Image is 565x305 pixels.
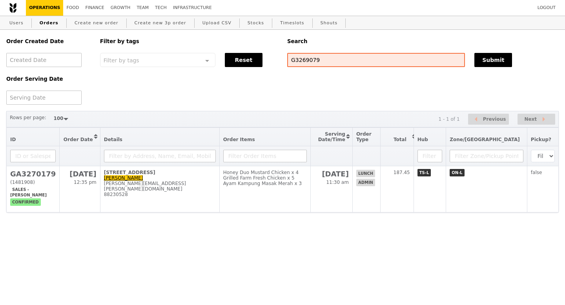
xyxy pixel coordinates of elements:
input: Filter Zone/Pickup Point [450,150,523,162]
span: Order Type [356,131,372,142]
span: admin [356,179,375,186]
div: [STREET_ADDRESS] [104,170,216,175]
span: Hub [417,137,428,142]
input: ID or Salesperson name [10,150,56,162]
h2: [DATE] [63,170,96,178]
div: Ayam Kampung Masak Merah x 3 [223,181,307,186]
a: [PERSON_NAME] [104,175,143,181]
span: Sales - [PERSON_NAME] [10,186,49,199]
button: Next [518,114,555,125]
div: 1 - 1 of 1 [438,116,459,122]
h5: Search [287,38,559,44]
button: Reset [225,53,262,67]
span: ON-L [450,169,464,176]
span: TS-L [417,169,431,176]
span: Zone/[GEOGRAPHIC_DATA] [450,137,520,142]
button: Submit [474,53,512,67]
h5: Order Serving Date [6,76,91,82]
span: lunch [356,170,375,177]
span: Previous [483,114,506,124]
input: Serving Date [6,91,82,105]
span: 12:35 pm [74,180,97,185]
div: Honey Duo Mustard Chicken x 4 [223,170,307,175]
div: 88230528 [104,192,216,197]
span: Next [524,114,537,124]
span: Filter by tags [104,56,139,64]
div: Grilled Farm Fresh Chicken x 5 [223,175,307,181]
h2: [DATE] [314,170,349,178]
a: Create new order [71,16,122,30]
a: Upload CSV [199,16,235,30]
span: false [531,170,542,175]
a: Users [6,16,27,30]
span: 187.45 [394,170,410,175]
input: Filter by Address, Name, Email, Mobile [104,150,216,162]
a: Timeslots [277,16,307,30]
span: Details [104,137,122,142]
input: Created Date [6,53,82,67]
h2: GA3270179 [10,170,56,178]
div: (1481908) [10,180,56,185]
a: Shouts [317,16,341,30]
input: Filter Order Items [223,150,307,162]
div: [PERSON_NAME][EMAIL_ADDRESS][PERSON_NAME][DOMAIN_NAME] [104,181,216,192]
input: Filter Hub [417,150,443,162]
span: Order Items [223,137,255,142]
button: Previous [468,114,509,125]
a: Stocks [244,16,267,30]
span: Pickup? [531,137,551,142]
a: Create new 3p order [131,16,190,30]
span: ID [10,137,16,142]
h5: Filter by tags [100,38,278,44]
img: Grain logo [9,3,16,13]
a: Orders [36,16,62,30]
input: Search any field [287,53,465,67]
label: Rows per page: [10,114,46,122]
span: confirmed [10,198,41,206]
h5: Order Created Date [6,38,91,44]
span: 11:30 am [326,180,348,185]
